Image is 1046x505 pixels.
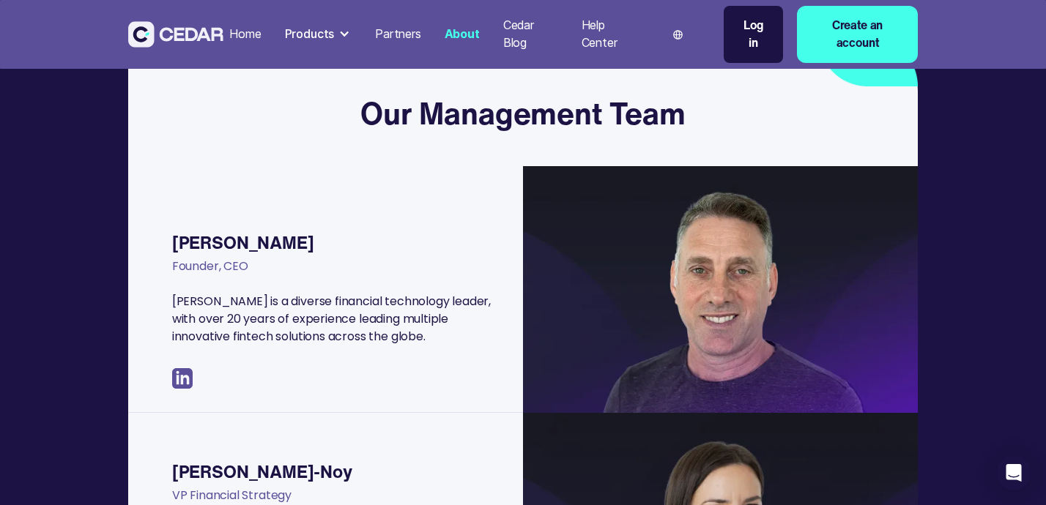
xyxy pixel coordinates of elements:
[229,26,261,43] div: Home
[797,6,918,63] a: Create an account
[279,20,358,49] div: Products
[369,18,427,50] a: Partners
[497,10,564,59] a: Cedar Blog
[673,30,683,40] img: world icon
[582,17,641,52] div: Help Center
[503,17,558,52] div: Cedar Blog
[223,18,267,50] a: Home
[285,26,335,43] div: Products
[360,95,686,132] h3: Our Management Team
[996,455,1031,490] div: Open Intercom Messenger
[439,18,486,50] a: About
[738,17,768,52] div: Log in
[445,26,480,43] div: About
[172,228,494,258] div: [PERSON_NAME]
[375,26,421,43] div: Partners
[172,258,494,293] div: Founder, CEO
[172,457,494,487] div: [PERSON_NAME]-Noy
[724,6,783,63] a: Log in
[172,293,494,345] p: [PERSON_NAME] is a diverse financial technology leader, with over 20 years of experience leading ...
[576,10,647,59] a: Help Center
